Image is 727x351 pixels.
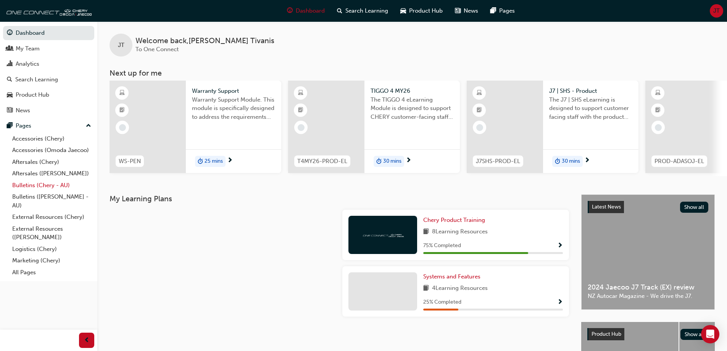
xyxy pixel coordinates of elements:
[119,88,125,98] span: learningResourceType_ELEARNING-icon
[490,6,496,16] span: pages-icon
[281,3,331,19] a: guage-iconDashboard
[477,88,482,98] span: learningResourceType_ELEARNING-icon
[205,157,223,166] span: 25 mins
[557,299,563,306] span: Show Progress
[110,81,281,173] a: WS-PENWarranty SupportWarranty Support Module. This module is specifically designed to address th...
[15,75,58,84] div: Search Learning
[9,133,94,145] a: Accessories (Chery)
[118,41,124,50] span: JT
[7,123,13,129] span: pages-icon
[3,73,94,87] a: Search Learning
[499,6,515,15] span: Pages
[701,325,719,343] div: Open Intercom Messenger
[477,105,482,115] span: booktick-icon
[3,104,94,118] a: News
[710,4,723,18] button: JT
[371,95,454,121] span: The TIGGO 4 eLearning Module is designed to support CHERY customer-facing staff with the product ...
[394,3,449,19] a: car-iconProduct Hub
[9,211,94,223] a: External Resources (Chery)
[7,45,13,52] span: people-icon
[9,168,94,180] a: Aftersales ([PERSON_NAME])
[592,204,621,210] span: Latest News
[287,6,293,16] span: guage-icon
[9,144,94,156] a: Accessories (Omoda Jaecoo)
[557,243,563,249] span: Show Progress
[297,157,347,166] span: T4MY26-PROD-EL
[227,157,233,164] span: next-icon
[432,284,488,293] span: 4 Learning Resources
[555,157,560,167] span: duration-icon
[423,241,461,250] span: 75 % Completed
[296,6,325,15] span: Dashboard
[409,6,443,15] span: Product Hub
[406,157,411,164] span: next-icon
[423,284,429,293] span: book-icon
[432,227,488,237] span: 8 Learning Resources
[587,328,709,340] a: Product HubShow all
[423,298,461,307] span: 25 % Completed
[135,37,274,45] span: Welcome back , [PERSON_NAME] Tivanis
[476,124,483,131] span: learningRecordVerb_NONE-icon
[423,227,429,237] span: book-icon
[557,298,563,307] button: Show Progress
[3,42,94,56] a: My Team
[584,157,590,164] span: next-icon
[16,106,30,115] div: News
[84,336,90,345] span: prev-icon
[192,87,275,95] span: Warranty Support
[588,201,708,213] a: Latest NewsShow all
[7,107,13,114] span: news-icon
[135,46,179,53] span: To One Connect
[9,243,94,255] a: Logistics (Chery)
[7,61,13,68] span: chart-icon
[198,157,203,167] span: duration-icon
[119,105,125,115] span: booktick-icon
[455,6,461,16] span: news-icon
[345,6,388,15] span: Search Learning
[557,241,563,251] button: Show Progress
[423,272,484,281] a: Systems and Features
[3,24,94,119] button: DashboardMy TeamAnalyticsSearch LearningProduct HubNews
[337,6,342,16] span: search-icon
[423,216,488,225] a: Chery Product Training
[423,217,485,223] span: Chery Product Training
[119,157,141,166] span: WS-PEN
[119,124,126,131] span: learningRecordVerb_NONE-icon
[680,329,709,340] button: Show all
[7,76,12,83] span: search-icon
[655,105,661,115] span: booktick-icon
[9,191,94,211] a: Bulletins ([PERSON_NAME] - AU)
[97,69,727,78] h3: Next up for me
[376,157,382,167] span: duration-icon
[86,121,91,131] span: up-icon
[288,81,460,173] a: T4MY26-PROD-ELTIGGO 4 MY26The TIGGO 4 eLearning Module is designed to support CHERY customer-faci...
[464,6,478,15] span: News
[298,105,303,115] span: booktick-icon
[383,157,401,166] span: 30 mins
[298,124,305,131] span: learningRecordVerb_NONE-icon
[713,6,720,15] span: JT
[3,57,94,71] a: Analytics
[9,180,94,191] a: Bulletins (Chery - AU)
[192,95,275,121] span: Warranty Support Module. This module is specifically designed to address the requirements and pro...
[298,88,303,98] span: learningResourceType_ELEARNING-icon
[562,157,580,166] span: 30 mins
[7,30,13,37] span: guage-icon
[9,156,94,168] a: Aftersales (Chery)
[16,121,31,130] div: Pages
[9,255,94,267] a: Marketing (Chery)
[110,194,569,203] h3: My Learning Plans
[655,88,661,98] span: learningResourceType_ELEARNING-icon
[654,157,704,166] span: PROD-ADASOJ-EL
[588,292,708,301] span: NZ Autocar Magazine - We drive the J7.
[655,124,662,131] span: learningRecordVerb_NONE-icon
[16,44,40,53] div: My Team
[4,3,92,18] img: oneconnect
[549,95,632,121] span: The J7 | SHS eLearning is designed to support customer facing staff with the product and sales in...
[9,267,94,278] a: All Pages
[16,91,49,99] div: Product Hub
[423,273,480,280] span: Systems and Features
[362,231,404,238] img: oneconnect
[16,60,39,68] div: Analytics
